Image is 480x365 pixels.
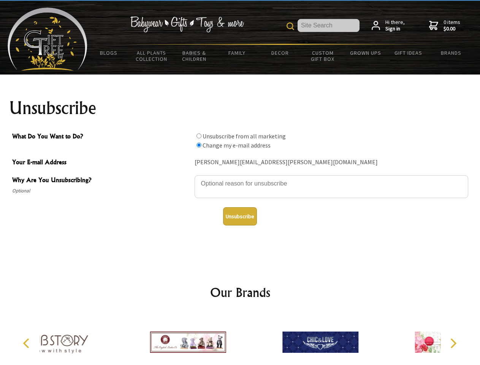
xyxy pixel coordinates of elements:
a: Babies & Children [173,45,216,67]
h2: Our Brands [15,283,465,302]
span: Your E-mail Address [12,157,191,168]
input: Site Search [298,19,360,32]
a: Brands [430,45,473,61]
img: Babywear - Gifts - Toys & more [130,16,244,32]
div: [PERSON_NAME][EMAIL_ADDRESS][PERSON_NAME][DOMAIN_NAME] [195,157,468,168]
a: Custom Gift Box [301,45,344,67]
a: BLOGS [87,45,130,61]
span: Optional [12,186,191,195]
a: Gift Ideas [387,45,430,61]
span: 0 items [444,19,460,32]
input: What Do You Want to Do? [196,143,201,148]
img: Babyware - Gifts - Toys and more... [8,8,87,71]
label: Change my e-mail address [203,141,271,149]
strong: $0.00 [444,25,460,32]
button: Next [445,335,461,352]
a: Hi there,Sign in [372,19,405,32]
label: Unsubscribe from all marketing [203,132,286,140]
button: Unsubscribe [223,207,257,225]
input: What Do You Want to Do? [196,133,201,138]
img: product search [287,22,294,30]
a: All Plants Collection [130,45,173,67]
span: Hi there, [385,19,405,32]
textarea: Why Are You Unsubscribing? [195,175,468,198]
a: Family [216,45,259,61]
a: Grown Ups [344,45,387,61]
a: Decor [258,45,301,61]
h1: Unsubscribe [9,99,471,117]
a: 0 items$0.00 [429,19,460,32]
span: What Do You Want to Do? [12,132,191,143]
button: Previous [19,335,36,352]
span: Why Are You Unsubscribing? [12,175,191,186]
strong: Sign in [385,25,405,32]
